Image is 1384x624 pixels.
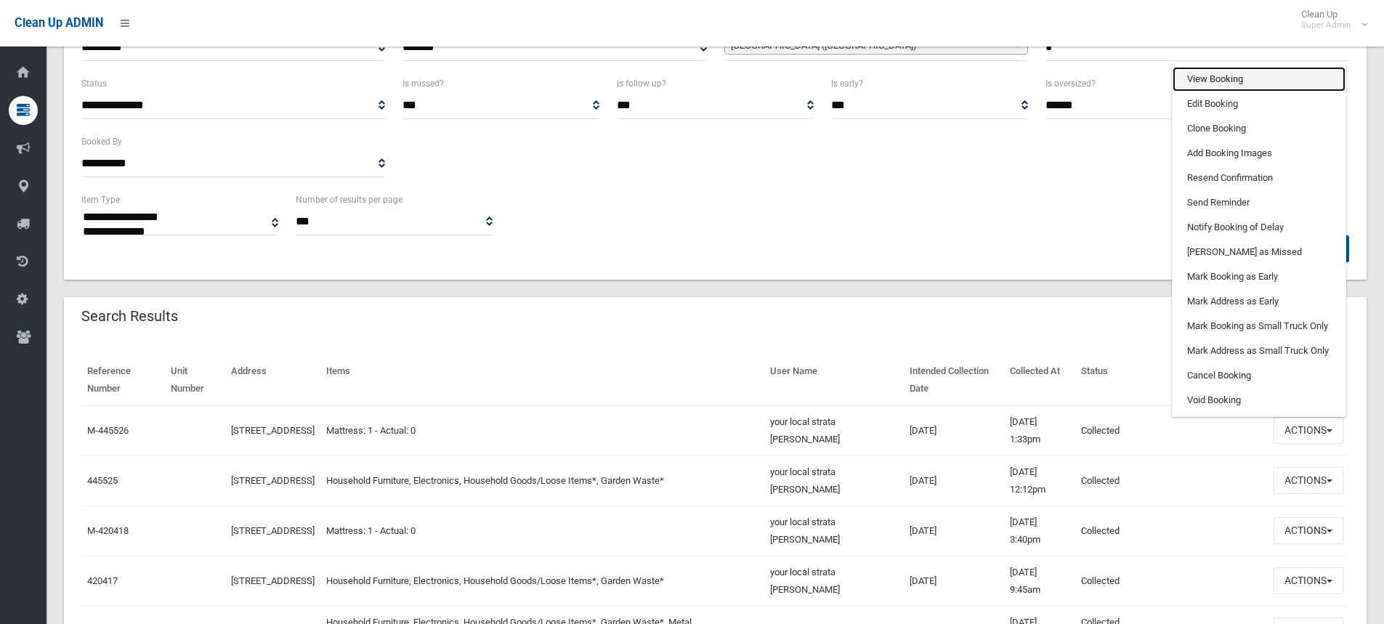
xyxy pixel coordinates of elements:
a: M-420418 [87,525,129,536]
a: 420417 [87,575,118,586]
a: Mark Address as Small Truck Only [1173,339,1345,363]
th: Collected At [1004,355,1075,405]
label: Number of results per page [296,192,402,208]
a: Clone Booking [1173,116,1345,141]
a: Resend Confirmation [1173,166,1345,190]
a: View Booking [1173,67,1345,92]
th: Unit Number [165,355,225,405]
a: 445525 [87,475,118,486]
a: [STREET_ADDRESS] [231,525,315,536]
label: Is follow up? [617,76,666,92]
a: [PERSON_NAME] as Missed [1173,240,1345,264]
label: Status [81,76,107,92]
td: your local strata [PERSON_NAME] [764,556,904,606]
td: [DATE] [904,506,1004,556]
td: Mattress: 1 - Actual: 0 [320,506,764,556]
span: Clean Up ADMIN [15,16,103,30]
header: Search Results [64,302,195,331]
label: Is early? [831,76,863,92]
a: Send Reminder [1173,190,1345,215]
button: Actions [1274,417,1343,444]
td: Collected [1075,506,1268,556]
a: M-445526 [87,425,129,436]
a: Mark Booking as Early [1173,264,1345,289]
td: [DATE] [904,405,1004,456]
td: Collected [1075,556,1268,606]
a: Add Booking Images [1173,141,1345,166]
label: Is missed? [402,76,444,92]
span: Clean Up [1294,9,1366,31]
td: your local strata [PERSON_NAME] [764,506,904,556]
td: Collected [1075,455,1268,506]
a: [STREET_ADDRESS] [231,475,315,486]
a: Cancel Booking [1173,363,1345,388]
th: Reference Number [81,355,165,405]
a: Mark Booking as Small Truck Only [1173,314,1345,339]
th: Intended Collection Date [904,355,1004,405]
label: Item Type [81,192,120,208]
a: [STREET_ADDRESS] [231,425,315,436]
button: Actions [1274,467,1343,494]
td: your local strata [PERSON_NAME] [764,405,904,456]
td: [DATE] [904,455,1004,506]
td: Collected [1075,405,1268,456]
td: [DATE] 9:45am [1004,556,1075,606]
td: Mattress: 1 - Actual: 0 [320,405,764,456]
label: Booked By [81,134,122,150]
td: [DATE] 12:12pm [1004,455,1075,506]
td: [DATE] [904,556,1004,606]
label: Is oversized? [1045,76,1096,92]
td: Household Furniture, Electronics, Household Goods/Loose Items*, Garden Waste* [320,455,764,506]
a: Void Booking [1173,388,1345,413]
a: Mark Address as Early [1173,289,1345,314]
a: Notify Booking of Delay [1173,215,1345,240]
th: Items [320,355,764,405]
a: Edit Booking [1173,92,1345,116]
th: User Name [764,355,904,405]
th: Address [225,355,320,405]
th: Status [1075,355,1268,405]
a: [STREET_ADDRESS] [231,575,315,586]
button: Actions [1274,567,1343,594]
td: Household Furniture, Electronics, Household Goods/Loose Items*, Garden Waste* [320,556,764,606]
td: [DATE] 1:33pm [1004,405,1075,456]
td: [DATE] 3:40pm [1004,506,1075,556]
td: your local strata [PERSON_NAME] [764,455,904,506]
small: Super Admin [1301,20,1351,31]
button: Actions [1274,517,1343,544]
